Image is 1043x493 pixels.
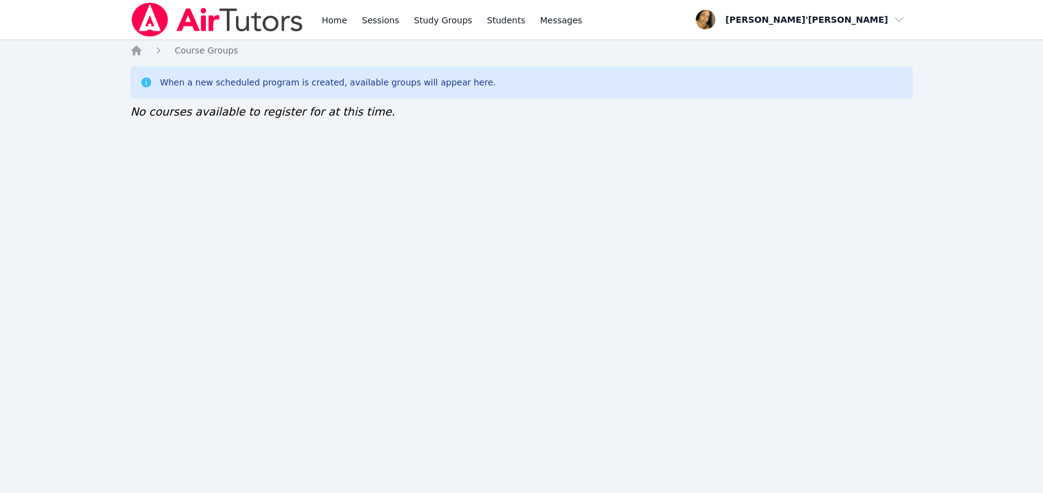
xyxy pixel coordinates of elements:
[130,2,304,37] img: Air Tutors
[175,44,238,57] a: Course Groups
[160,76,496,89] div: When a new scheduled program is created, available groups will appear here.
[130,44,913,57] nav: Breadcrumb
[540,14,583,26] span: Messages
[130,105,395,118] span: No courses available to register for at this time.
[175,45,238,55] span: Course Groups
